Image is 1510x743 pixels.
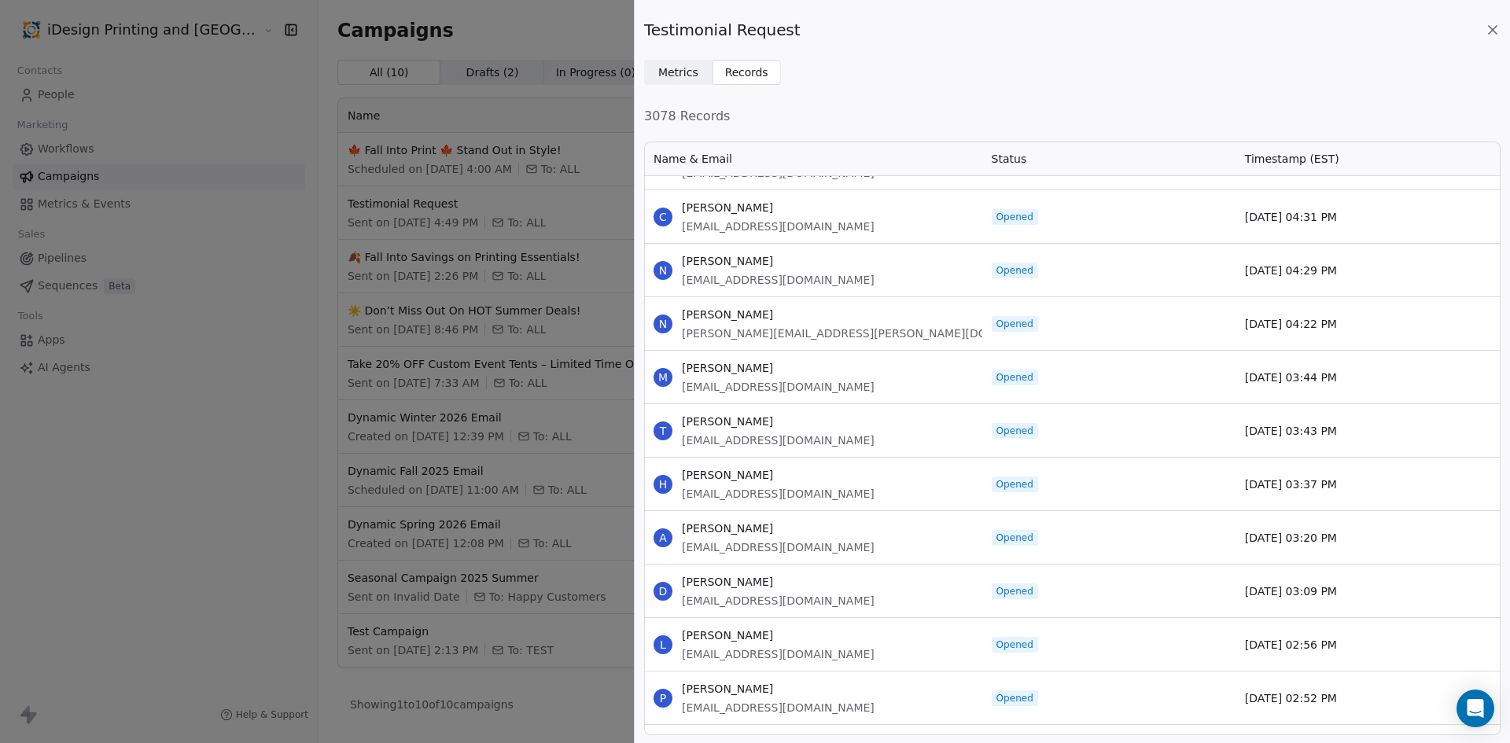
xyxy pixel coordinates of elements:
span: Name & Email [654,151,732,167]
span: [PERSON_NAME] [682,627,875,643]
span: Opened [996,532,1033,544]
span: Opened [996,425,1033,437]
span: D [654,582,672,601]
span: Opened [996,638,1033,651]
div: grid [644,176,1501,737]
span: [DATE] 03:43 PM [1245,423,1337,439]
span: [PERSON_NAME] [682,574,875,590]
span: N [654,261,672,280]
span: [EMAIL_ADDRESS][DOMAIN_NAME] [682,432,875,448]
span: [PERSON_NAME] [682,520,875,536]
span: [DATE] 02:56 PM [1245,637,1337,653]
span: Opened [996,371,1033,384]
span: P [654,689,672,708]
span: Opened [996,264,1033,277]
span: Metrics [658,64,698,81]
span: Timestamp (EST) [1245,151,1339,167]
span: [PERSON_NAME] [682,360,875,376]
span: [DATE] 03:37 PM [1245,476,1337,492]
span: Testimonial Request [644,19,800,41]
span: [EMAIL_ADDRESS][DOMAIN_NAME] [682,486,875,502]
span: C [654,208,672,226]
span: Opened [996,318,1033,330]
span: [PERSON_NAME] [682,200,875,215]
span: [EMAIL_ADDRESS][DOMAIN_NAME] [682,593,875,609]
span: [PERSON_NAME] [682,681,875,697]
span: [DATE] 04:31 PM [1245,209,1337,225]
span: [DATE] 04:22 PM [1245,316,1337,332]
span: N [654,314,672,333]
span: L [654,635,672,654]
span: [PERSON_NAME] [682,307,1057,322]
span: [PERSON_NAME] [682,253,875,269]
span: [DATE] 03:20 PM [1245,530,1337,546]
span: Opened [996,692,1033,704]
span: H [654,475,672,494]
span: [PERSON_NAME] [682,467,875,483]
span: [DATE] 03:44 PM [1245,370,1337,385]
span: Status [992,151,1027,167]
span: [EMAIL_ADDRESS][DOMAIN_NAME] [682,272,875,288]
div: Open Intercom Messenger [1457,690,1494,727]
span: [EMAIL_ADDRESS][DOMAIN_NAME] [682,379,875,395]
span: [EMAIL_ADDRESS][DOMAIN_NAME] [682,219,875,234]
span: [EMAIL_ADDRESS][DOMAIN_NAME] [682,539,875,555]
span: [DATE] 02:52 PM [1245,690,1337,706]
span: [EMAIL_ADDRESS][DOMAIN_NAME] [682,700,875,715]
span: [DATE] 03:09 PM [1245,583,1337,599]
span: [PERSON_NAME] [682,414,875,429]
span: Opened [996,478,1033,491]
span: [DATE] 04:29 PM [1245,263,1337,278]
span: [EMAIL_ADDRESS][DOMAIN_NAME] [682,646,875,662]
span: 3078 Records [644,107,1501,126]
span: Opened [996,585,1033,598]
span: Opened [996,211,1033,223]
span: [PERSON_NAME][EMAIL_ADDRESS][PERSON_NAME][DOMAIN_NAME] [682,326,1057,341]
span: A [654,528,672,547]
span: M [654,368,672,387]
span: T [654,421,672,440]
